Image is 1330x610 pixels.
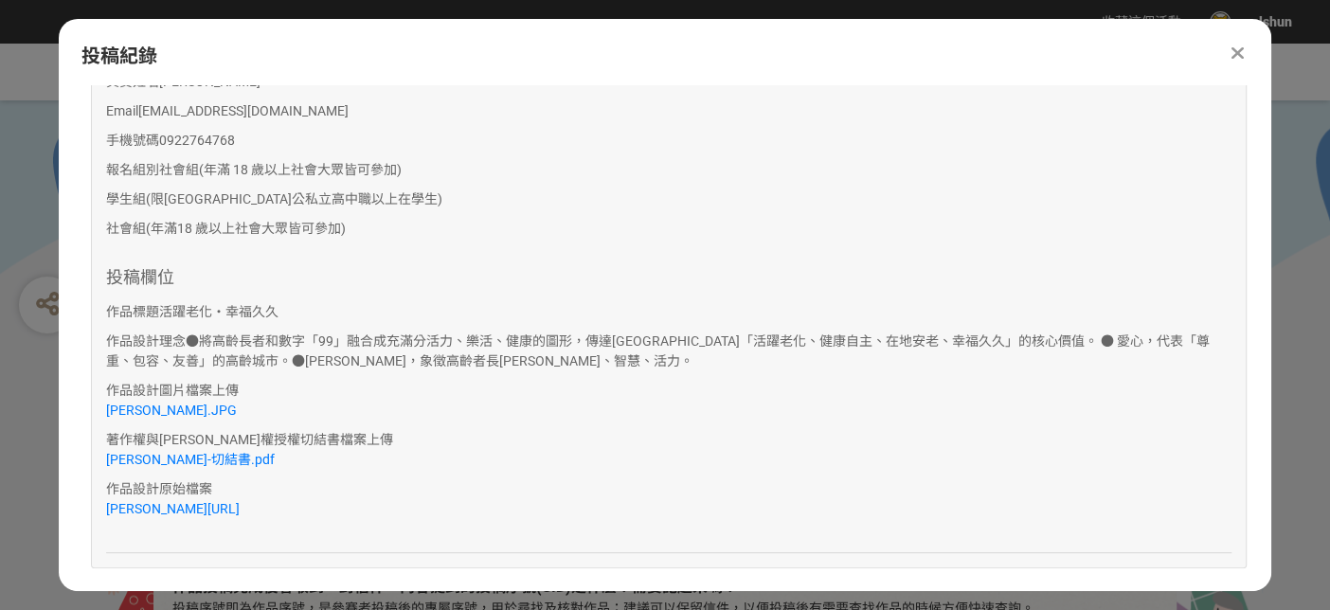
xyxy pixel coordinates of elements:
[106,432,393,447] span: 著作權與[PERSON_NAME]權授權切結書檔案上傳
[106,267,1231,288] h3: 投稿欄位
[106,133,159,148] span: 手機號碼
[106,383,239,398] span: 作品設計圖片檔案上傳
[106,501,240,516] a: [PERSON_NAME][URL]
[106,452,275,467] a: [PERSON_NAME]-切結書.pdf
[1102,14,1181,29] span: 收藏這個活動
[159,304,279,319] span: 活躍老化‧幸福久久
[81,42,1249,70] div: 投稿紀錄
[159,133,235,148] span: 0922764768
[106,481,212,496] span: 作品設計原始檔案
[159,162,402,177] span: 社會組(年滿 18 歲以上社會大眾皆可參加)
[106,191,442,206] span: 學生組(限[GEOGRAPHIC_DATA]公私立高中職以上在學生)
[106,333,1210,368] span: ●將高齡長者和數字「99」融合成充滿分活力、樂活、健康的圖形，傳達[GEOGRAPHIC_DATA]「活躍老化、健康自主、在地安老、幸福久久」的核心價值。 ● 愛心，代表「尊重、包容、友善」的高...
[106,333,186,349] span: 作品設計理念
[138,103,349,118] span: [EMAIL_ADDRESS][DOMAIN_NAME]
[106,403,237,418] a: [PERSON_NAME].JPG
[106,103,138,118] span: Email
[106,221,346,236] span: 社會組(年滿18 歲以上社會大眾皆可參加)
[106,162,159,177] span: 報名組別
[106,304,159,319] span: 作品標題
